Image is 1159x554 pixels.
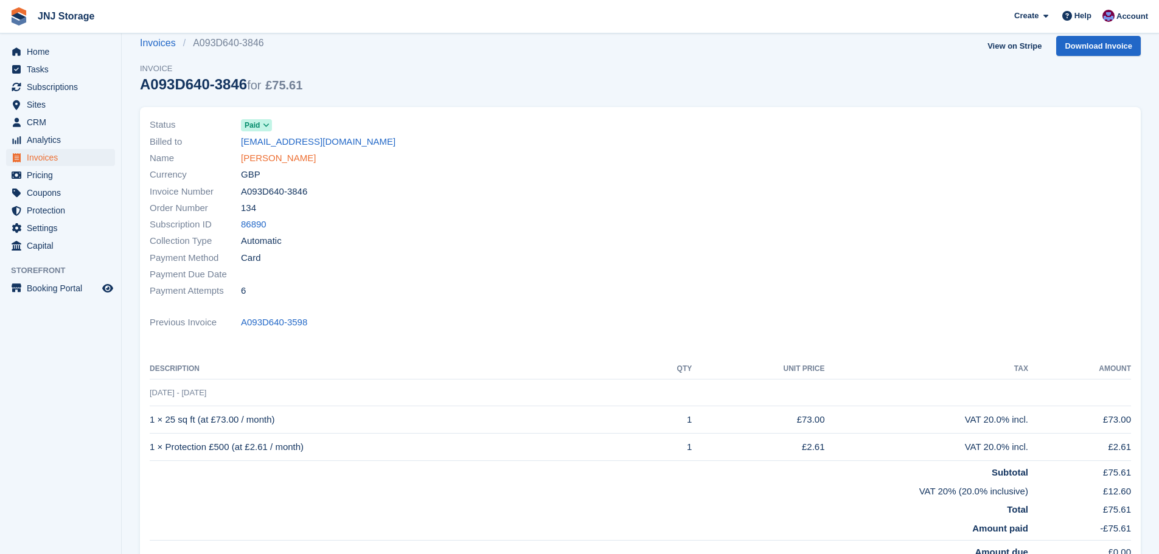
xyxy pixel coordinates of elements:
nav: breadcrumbs [140,36,302,50]
a: Invoices [140,36,183,50]
span: Create [1014,10,1039,22]
span: Help [1074,10,1091,22]
a: 86890 [241,218,266,232]
span: for [247,78,261,92]
td: 1 [644,434,692,461]
td: £75.61 [1028,498,1131,517]
span: Payment Due Date [150,268,241,282]
a: Download Invoice [1056,36,1141,56]
span: 6 [241,284,246,298]
a: menu [6,131,115,148]
a: Preview store [100,281,115,296]
span: Payment Attempts [150,284,241,298]
td: £2.61 [1028,434,1131,461]
a: View on Stripe [983,36,1046,56]
img: stora-icon-8386f47178a22dfd0bd8f6a31ec36ba5ce8667c1dd55bd0f319d3a0aa187defe.svg [10,7,28,26]
span: Name [150,151,241,165]
td: £12.60 [1028,480,1131,499]
span: Home [27,43,100,60]
span: Sites [27,96,100,113]
span: Invoices [27,149,100,166]
span: Payment Method [150,251,241,265]
a: JNJ Storage [33,6,99,26]
span: GBP [241,168,260,182]
td: £75.61 [1028,461,1131,480]
a: Paid [241,118,272,132]
th: Tax [825,359,1028,379]
th: QTY [644,359,692,379]
span: Previous Invoice [150,316,241,330]
span: Storefront [11,265,121,277]
span: Account [1116,10,1148,23]
span: Collection Type [150,234,241,248]
span: Invoice [140,63,302,75]
span: Subscriptions [27,78,100,95]
span: 134 [241,201,256,215]
a: menu [6,61,115,78]
td: VAT 20% (20.0% inclusive) [150,480,1028,499]
a: [EMAIL_ADDRESS][DOMAIN_NAME] [241,135,395,149]
td: £2.61 [692,434,824,461]
span: Pricing [27,167,100,184]
th: Description [150,359,644,379]
a: menu [6,167,115,184]
span: Order Number [150,201,241,215]
td: -£75.61 [1028,517,1131,541]
a: menu [6,78,115,95]
span: Subscription ID [150,218,241,232]
strong: Subtotal [992,467,1028,477]
span: Capital [27,237,100,254]
span: CRM [27,114,100,131]
span: Booking Portal [27,280,100,297]
span: £75.61 [265,78,302,92]
span: Analytics [27,131,100,148]
a: menu [6,43,115,60]
span: [DATE] - [DATE] [150,388,206,397]
div: VAT 20.0% incl. [825,413,1028,427]
span: Automatic [241,234,282,248]
span: Coupons [27,184,100,201]
th: Amount [1028,359,1131,379]
strong: Amount paid [972,523,1028,533]
td: £73.00 [1028,406,1131,434]
span: Status [150,118,241,132]
td: 1 × 25 sq ft (at £73.00 / month) [150,406,644,434]
a: menu [6,184,115,201]
div: A093D640-3846 [140,76,302,92]
span: Invoice Number [150,185,241,199]
a: menu [6,220,115,237]
a: menu [6,114,115,131]
a: menu [6,237,115,254]
a: menu [6,149,115,166]
span: Currency [150,168,241,182]
span: Tasks [27,61,100,78]
span: Settings [27,220,100,237]
span: Paid [245,120,260,131]
span: A093D640-3846 [241,185,307,199]
a: menu [6,96,115,113]
span: Protection [27,202,100,219]
span: Billed to [150,135,241,149]
td: 1 [644,406,692,434]
strong: Total [1007,504,1028,514]
div: VAT 20.0% incl. [825,440,1028,454]
a: menu [6,280,115,297]
td: 1 × Protection £500 (at £2.61 / month) [150,434,644,461]
img: Jonathan Scrase [1102,10,1115,22]
a: menu [6,202,115,219]
a: A093D640-3598 [241,316,307,330]
span: Card [241,251,261,265]
td: £73.00 [692,406,824,434]
a: [PERSON_NAME] [241,151,316,165]
th: Unit Price [692,359,824,379]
